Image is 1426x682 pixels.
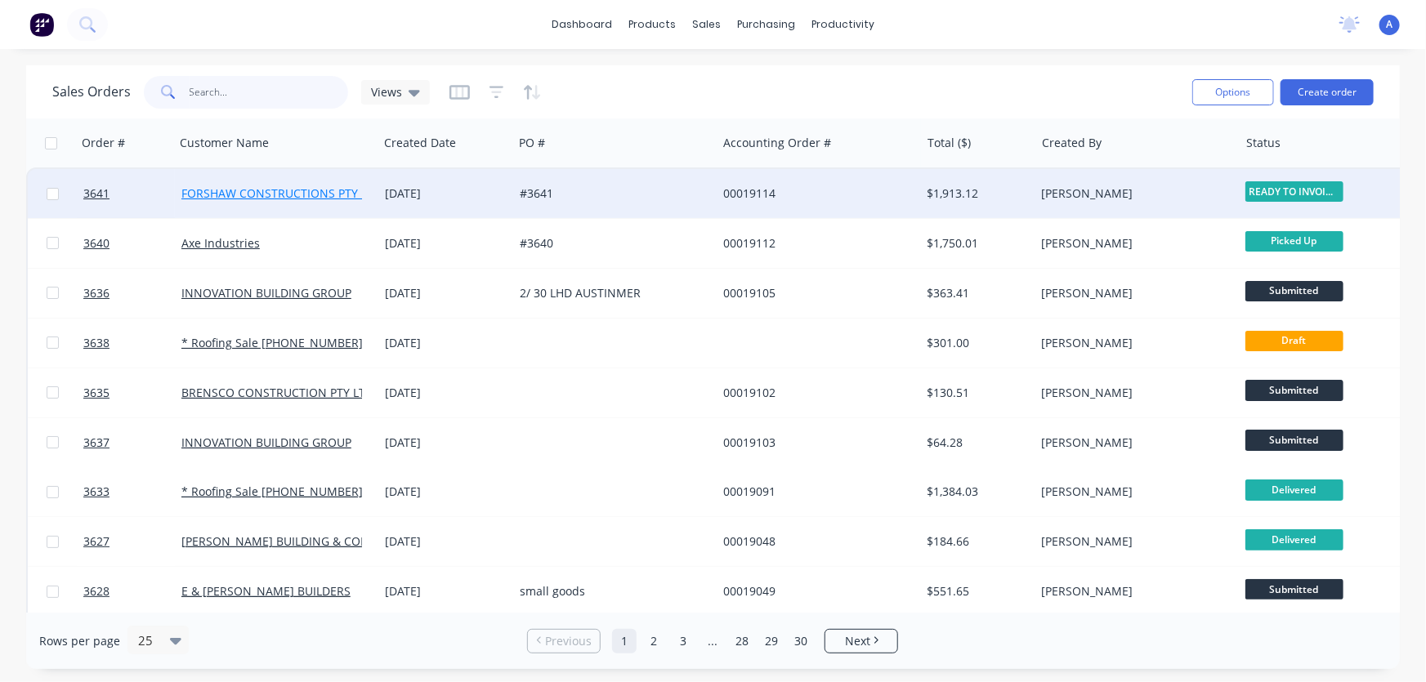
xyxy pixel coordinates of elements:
[83,335,110,351] span: 3638
[385,285,507,301] div: [DATE]
[684,12,729,37] div: sales
[723,435,905,451] div: 00019103
[928,135,971,151] div: Total ($)
[385,385,507,401] div: [DATE]
[520,583,701,600] div: small goods
[83,319,181,368] a: 3638
[928,583,1023,600] div: $551.65
[83,583,110,600] span: 3628
[180,135,269,151] div: Customer Name
[1245,181,1343,202] span: READY TO INVOIC...
[83,169,181,218] a: 3641
[845,633,870,649] span: Next
[520,185,701,202] div: #3641
[190,76,349,109] input: Search...
[521,629,905,653] ul: Pagination
[543,12,620,37] a: dashboard
[385,435,507,451] div: [DATE]
[729,12,803,37] div: purchasing
[1041,435,1223,451] div: [PERSON_NAME]
[181,484,363,499] a: * Roofing Sale [PHONE_NUMBER]
[83,467,181,516] a: 3633
[723,285,905,301] div: 00019105
[83,435,110,451] span: 3637
[83,517,181,566] a: 3627
[803,12,883,37] div: productivity
[789,629,813,653] a: Page 30
[83,269,181,318] a: 3636
[1245,380,1343,400] span: Submitted
[1041,484,1223,500] div: [PERSON_NAME]
[83,484,110,500] span: 3633
[1387,17,1393,32] span: A
[1245,231,1343,252] span: Picked Up
[1192,79,1274,105] button: Options
[83,235,110,252] span: 3640
[385,335,507,351] div: [DATE]
[928,385,1023,401] div: $130.51
[1281,79,1374,105] button: Create order
[1041,533,1223,550] div: [PERSON_NAME]
[83,418,181,467] a: 3637
[385,185,507,202] div: [DATE]
[928,533,1023,550] div: $184.66
[83,567,181,616] a: 3628
[612,629,637,653] a: Page 1 is your current page
[620,12,684,37] div: products
[1245,529,1343,550] span: Delivered
[1042,135,1102,151] div: Created By
[723,533,905,550] div: 00019048
[1245,579,1343,600] span: Submitted
[52,84,131,100] h1: Sales Orders
[83,385,110,401] span: 3635
[723,385,905,401] div: 00019102
[1245,430,1343,450] span: Submitted
[83,368,181,417] a: 3635
[1245,479,1343,500] span: Delivered
[730,629,754,653] a: Page 28
[385,533,507,550] div: [DATE]
[83,185,110,202] span: 3641
[1245,331,1343,351] span: Draft
[928,335,1023,351] div: $301.00
[1041,335,1223,351] div: [PERSON_NAME]
[928,435,1023,451] div: $64.28
[83,219,181,268] a: 3640
[29,12,54,37] img: Factory
[181,583,351,599] a: E & [PERSON_NAME] BUILDERS
[384,135,456,151] div: Created Date
[723,135,831,151] div: Accounting Order #
[83,533,110,550] span: 3627
[181,335,363,350] a: * Roofing Sale [PHONE_NUMBER]
[181,385,373,400] a: BRENSCO CONSTRUCTION PTY LTD
[1041,185,1223,202] div: [PERSON_NAME]
[641,629,666,653] a: Page 2
[1245,281,1343,301] span: Submitted
[700,629,725,653] a: Jump forward
[1041,285,1223,301] div: [PERSON_NAME]
[825,633,897,649] a: Next page
[181,185,382,201] a: FORSHAW CONSTRUCTIONS PTY LTD
[181,533,453,549] a: [PERSON_NAME] BUILDING & CONSTRUCTION P/L
[928,185,1023,202] div: $1,913.12
[181,435,351,450] a: INNOVATION BUILDING GROUP
[82,135,125,151] div: Order #
[520,285,701,301] div: 2/ 30 LHD AUSTINMER
[928,235,1023,252] div: $1,750.01
[723,484,905,500] div: 00019091
[181,285,351,301] a: INNOVATION BUILDING GROUP
[520,235,701,252] div: #3640
[83,285,110,301] span: 3636
[1041,583,1223,600] div: [PERSON_NAME]
[545,633,592,649] span: Previous
[723,185,905,202] div: 00019114
[723,235,905,252] div: 00019112
[181,235,260,251] a: Axe Industries
[723,583,905,600] div: 00019049
[39,633,120,649] span: Rows per page
[1041,235,1223,252] div: [PERSON_NAME]
[1246,135,1281,151] div: Status
[371,83,402,100] span: Views
[928,285,1023,301] div: $363.41
[928,484,1023,500] div: $1,384.03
